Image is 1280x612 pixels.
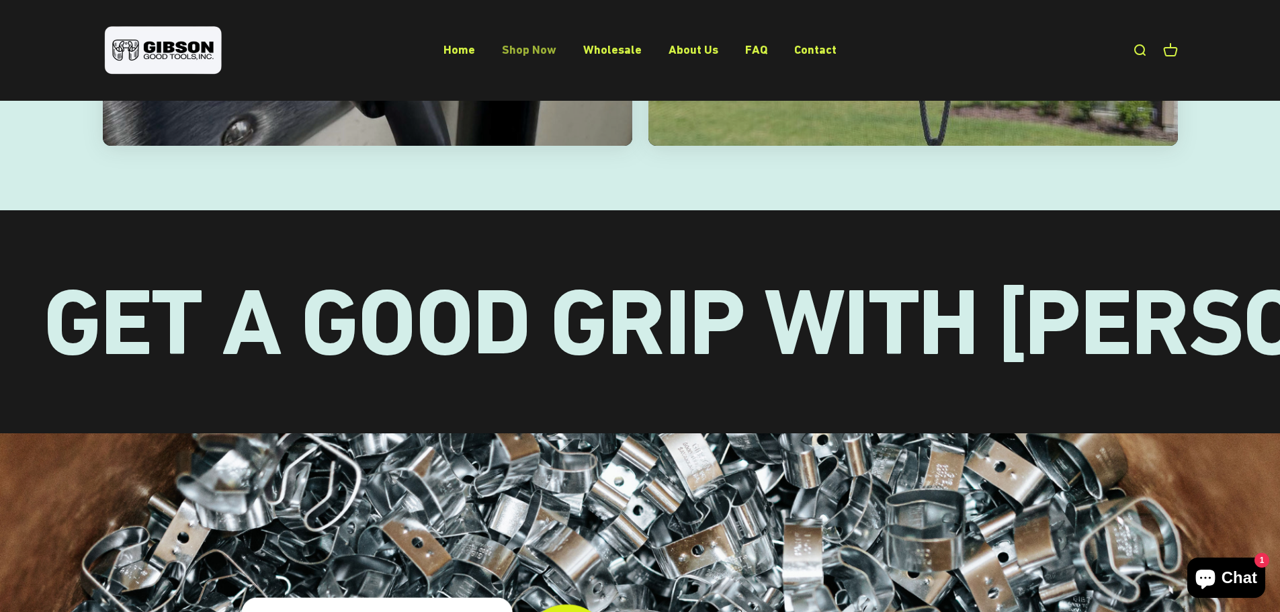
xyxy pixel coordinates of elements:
a: Contact [794,42,837,56]
a: Home [443,42,475,56]
a: Wholesale [583,42,642,56]
a: Shop Now [502,42,556,56]
a: About Us [669,42,718,56]
a: FAQ [745,42,767,56]
inbox-online-store-chat: Shopify online store chat [1183,558,1269,601]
